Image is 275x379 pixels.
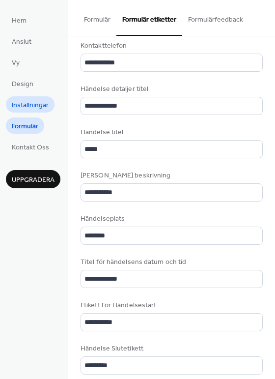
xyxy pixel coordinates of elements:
span: Anslut [12,37,31,47]
div: [PERSON_NAME] beskrivning [81,171,261,181]
span: Inställningar [12,100,49,111]
span: Hem [12,16,27,26]
div: Titel för händelsens datum och tid [81,257,261,267]
button: Uppgradera [6,170,60,188]
div: Händelse Slutetikett [81,344,261,354]
div: Händelse titel [81,127,261,138]
a: Inställningar [6,96,55,113]
a: Hem [6,12,32,28]
div: Händelseplats [81,214,261,224]
div: Händelse detaljer titel [81,84,261,94]
a: Formulär [6,117,44,134]
span: Uppgradera [12,175,55,185]
a: Kontakt Oss [6,139,55,155]
span: Formulär [12,121,38,132]
div: Kontakttelefon [81,41,261,51]
a: Design [6,75,39,91]
a: Vy [6,54,26,70]
a: Anslut [6,33,37,49]
span: Vy [12,58,20,68]
span: Kontakt Oss [12,143,49,153]
span: Design [12,79,33,89]
div: Etikett För Händelsestart [81,300,261,311]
